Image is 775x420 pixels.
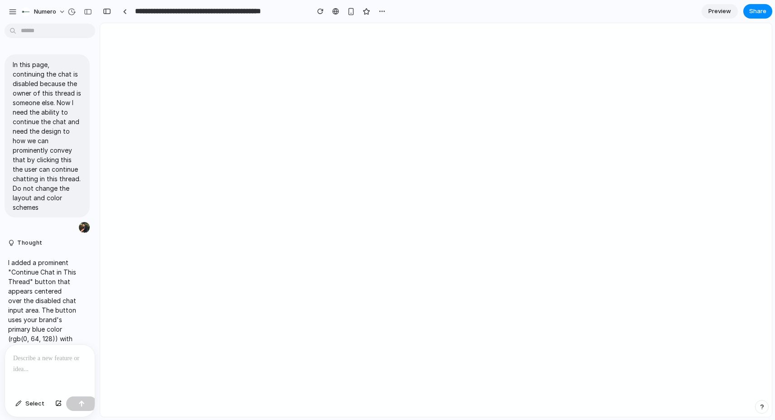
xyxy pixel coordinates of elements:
[749,7,766,16] span: Share
[743,4,772,19] button: Share
[34,7,56,16] span: Numero
[18,5,70,19] button: Numero
[11,396,49,411] button: Select
[13,60,82,212] p: In this page, continuing the chat is disabled because the owner of this thread is someone else. N...
[25,399,44,408] span: Select
[702,4,738,19] a: Preview
[708,7,731,16] span: Preview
